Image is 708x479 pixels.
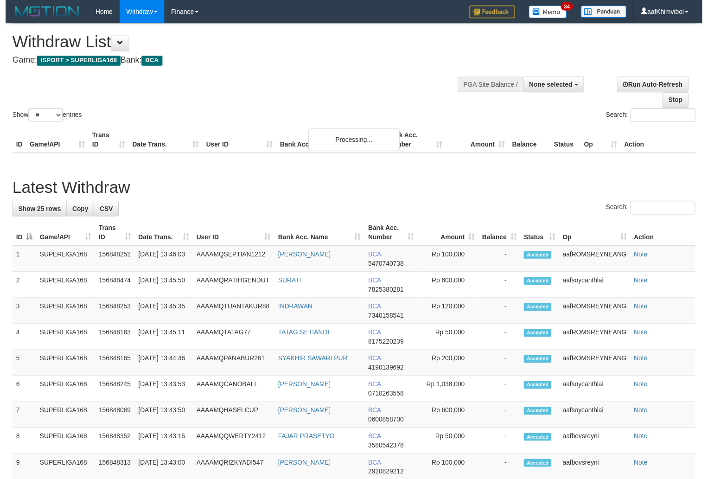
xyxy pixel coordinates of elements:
td: aafsoycanthlai [562,276,635,303]
th: Bank Acc. Name [275,129,384,155]
span: BCA [369,334,382,341]
a: CSV [89,204,115,220]
th: Trans ID: activate to sort column ascending [91,223,131,249]
a: Note [638,440,652,447]
span: Copy 7825380281 to clipboard [369,290,405,298]
a: Note [638,466,652,473]
span: CSV [96,208,109,216]
td: Rp 600,000 [419,409,480,435]
th: Op [584,129,625,155]
th: User ID: activate to sort column ascending [190,223,273,249]
span: Copy [68,208,84,216]
td: - [481,382,523,409]
td: AAAAMQRATIHGENDUT [190,276,273,303]
td: SUPERLIGA168 [31,249,91,276]
th: User ID [200,129,275,155]
a: [PERSON_NAME] [277,387,331,394]
span: Accepted [527,255,555,263]
th: Status [554,129,584,155]
span: Copy 5470740738 to clipboard [369,264,405,271]
td: 156848252 [91,249,131,276]
td: aafsoycanthlai [562,409,635,435]
td: AAAAMQTATAG77 [190,329,273,356]
td: [DATE] 13:45:11 [131,329,190,356]
th: Action [635,223,701,249]
a: SYAKHIR SAWARI PUR [277,360,348,368]
a: FAJAR PRASETYO [277,440,335,447]
span: Show 25 rows [13,208,56,216]
td: Rp 1,038,000 [419,382,480,409]
span: 34 [564,2,577,11]
span: Accepted [527,466,555,474]
td: 3 [7,303,31,329]
td: 6 [7,382,31,409]
a: [PERSON_NAME] [277,413,331,421]
td: - [481,356,523,382]
td: aafROMSREYNEANG [562,356,635,382]
td: 156848474 [91,276,131,303]
td: 156848352 [91,435,131,461]
span: Copy 0600858700 to clipboard [369,422,405,430]
th: ID [7,129,21,155]
td: 156848163 [91,329,131,356]
td: - [481,276,523,303]
td: [DATE] 13:43:50 [131,409,190,435]
img: panduan.png [585,6,631,18]
a: Note [638,360,652,368]
span: Copy 0710263558 to clipboard [369,396,405,403]
th: Trans ID [84,129,125,155]
td: [DATE] 13:44:46 [131,356,190,382]
td: AAAAMQTUANTAKUR88 [190,303,273,329]
td: AAAAMQQWERTY2412 [190,435,273,461]
th: Amount [447,129,511,155]
span: BCA [369,466,382,473]
td: 4 [7,329,31,356]
span: BCA [369,360,382,368]
td: aafsoycanthlai [562,382,635,409]
td: 5 [7,356,31,382]
a: Note [638,387,652,394]
span: ISPORT > SUPERLIGA168 [32,57,117,67]
img: Button%20Memo.svg [532,6,571,19]
span: BCA [369,281,382,288]
td: SUPERLIGA168 [31,303,91,329]
button: None selected [526,78,588,94]
a: Note [638,334,652,341]
th: Status: activate to sort column ascending [523,223,562,249]
a: Note [638,255,652,262]
select: Showentries [23,110,58,124]
td: AAAAMQPANABUR261 [190,356,273,382]
a: [PERSON_NAME] [277,466,331,473]
td: 2 [7,276,31,303]
td: 156848253 [91,303,131,329]
a: TATAG SETIANDI [277,334,329,341]
span: BCA [369,413,382,421]
td: aafbovsreyni [562,435,635,461]
span: BCA [369,440,382,447]
th: Date Trans. [125,129,200,155]
a: Run Auto-Refresh [621,78,694,94]
span: Accepted [527,361,555,369]
td: - [481,435,523,461]
th: Bank Acc. Number: activate to sort column ascending [365,223,419,249]
a: Show 25 rows [7,204,62,220]
span: Accepted [527,281,555,289]
div: PGA Site Balance / [459,78,526,94]
a: INDRAWAN [277,307,312,315]
td: SUPERLIGA168 [31,435,91,461]
label: Search: [610,204,701,218]
td: AAAAMQCANOBALL [190,382,273,409]
td: [DATE] 13:45:50 [131,276,190,303]
input: Search: [635,204,701,218]
td: 156848069 [91,409,131,435]
h1: Latest Withdraw [7,181,701,200]
td: 156848165 [91,356,131,382]
span: BCA [369,307,382,315]
th: ID: activate to sort column descending [7,223,31,249]
h4: Game: Bank: [7,57,463,66]
td: [DATE] 13:45:35 [131,303,190,329]
img: MOTION_logo.png [7,5,77,19]
td: AAAAMQSEPTIAN1212 [190,249,273,276]
td: SUPERLIGA168 [31,409,91,435]
span: Copy 3580542378 to clipboard [369,449,405,456]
